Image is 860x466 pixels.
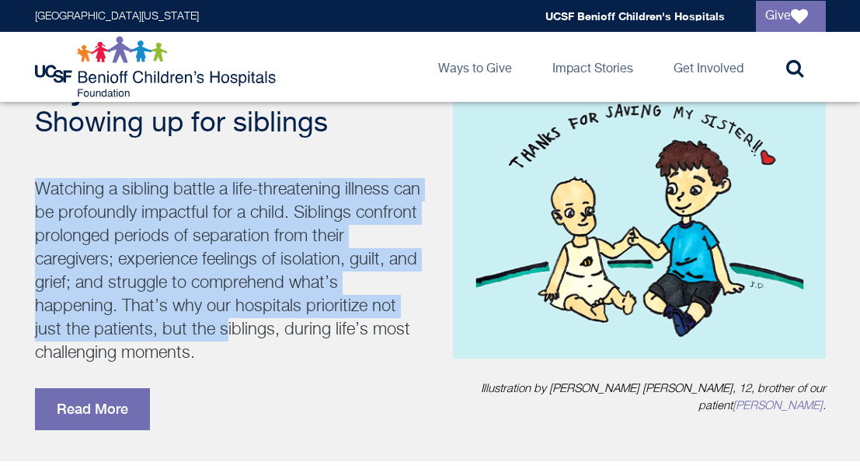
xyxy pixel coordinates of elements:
a: Ways to Give [426,32,524,102]
a: [GEOGRAPHIC_DATA][US_STATE] [35,11,199,22]
a: Give [756,1,826,32]
img: Logo for UCSF Benioff Children's Hospitals Foundation [35,36,280,98]
p: Watching a sibling battle a life-threatening illness can be profoundly impactful for a child. Sib... [35,178,423,365]
a: Penny [733,400,823,412]
h2: Showing up for siblings [35,75,423,139]
a: Read More [35,388,150,430]
a: Impact Stories [540,32,646,102]
i: Illustration by [PERSON_NAME] [PERSON_NAME], 12, brother of our patient . [481,383,826,412]
a: UCSF Benioff Children's Hospitals [545,9,725,23]
a: Get Involved [661,32,756,102]
img: Summer 2025 Cover [453,90,826,359]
